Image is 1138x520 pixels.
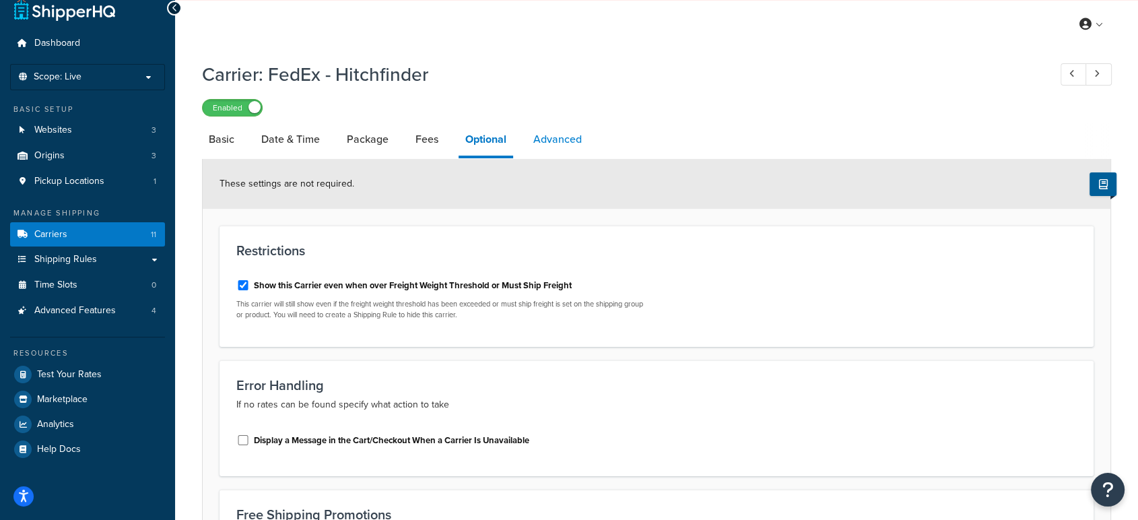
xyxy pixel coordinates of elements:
[254,434,529,447] label: Display a Message in the Cart/Checkout When a Carrier Is Unavailable
[34,176,104,187] span: Pickup Locations
[254,280,572,292] label: Show this Carrier even when over Freight Weight Threshold or Must Ship Freight
[151,229,156,240] span: 11
[10,222,165,247] li: Carriers
[220,176,354,191] span: These settings are not required.
[10,118,165,143] a: Websites3
[37,444,81,455] span: Help Docs
[37,419,74,430] span: Analytics
[10,412,165,436] a: Analytics
[152,150,156,162] span: 3
[236,299,646,320] p: This carrier will still show even if the freight weight threshold has been exceeded or must ship ...
[10,247,165,272] a: Shipping Rules
[10,143,165,168] li: Origins
[10,222,165,247] a: Carriers11
[152,305,156,317] span: 4
[10,298,165,323] a: Advanced Features4
[236,378,1077,393] h3: Error Handling
[10,169,165,194] a: Pickup Locations1
[10,143,165,168] a: Origins3
[34,254,97,265] span: Shipping Rules
[10,169,165,194] li: Pickup Locations
[409,123,445,156] a: Fees
[152,280,156,291] span: 0
[34,125,72,136] span: Websites
[34,71,81,83] span: Scope: Live
[203,100,262,116] label: Enabled
[10,348,165,359] div: Resources
[340,123,395,156] a: Package
[10,207,165,219] div: Manage Shipping
[152,125,156,136] span: 3
[10,298,165,323] li: Advanced Features
[10,104,165,115] div: Basic Setup
[154,176,156,187] span: 1
[236,243,1077,258] h3: Restrictions
[10,362,165,387] a: Test Your Rates
[1091,473,1125,507] button: Open Resource Center
[10,273,165,298] li: Time Slots
[1085,63,1112,86] a: Next Record
[255,123,327,156] a: Date & Time
[236,397,1077,413] p: If no rates can be found specify what action to take
[10,118,165,143] li: Websites
[202,123,241,156] a: Basic
[34,305,116,317] span: Advanced Features
[1090,172,1116,196] button: Show Help Docs
[37,369,102,381] span: Test Your Rates
[34,150,65,162] span: Origins
[1061,63,1087,86] a: Previous Record
[10,273,165,298] a: Time Slots0
[10,31,165,56] a: Dashboard
[202,61,1036,88] h1: Carrier: FedEx - Hitchfinder
[10,387,165,412] a: Marketplace
[34,280,77,291] span: Time Slots
[37,394,88,405] span: Marketplace
[34,38,80,49] span: Dashboard
[34,229,67,240] span: Carriers
[10,437,165,461] a: Help Docs
[459,123,513,158] a: Optional
[527,123,589,156] a: Advanced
